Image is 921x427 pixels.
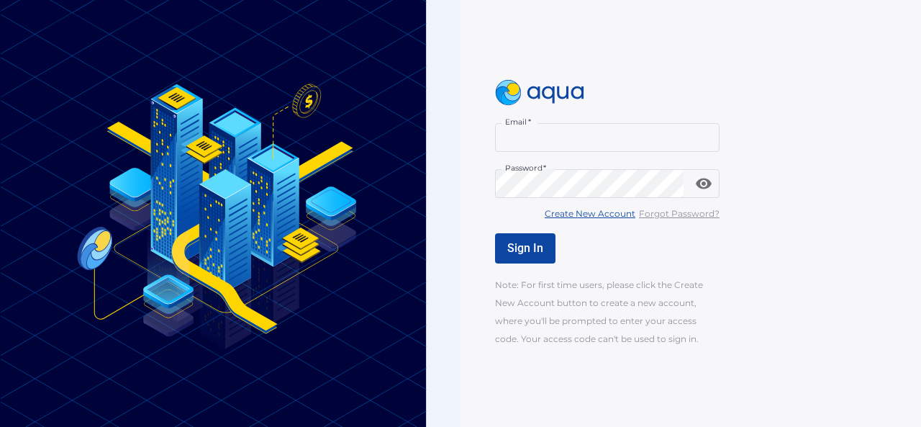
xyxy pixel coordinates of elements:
button: toggle password visibility [689,169,718,198]
u: Create New Account [545,208,635,219]
button: Sign In [495,233,555,264]
img: logo [495,80,584,106]
label: Email [505,117,531,127]
span: Sign In [507,241,543,255]
label: Password [505,163,546,174]
span: Note: For first time users, please click the Create New Account button to create a new account, w... [495,279,703,344]
u: Forgot Password? [639,208,720,219]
